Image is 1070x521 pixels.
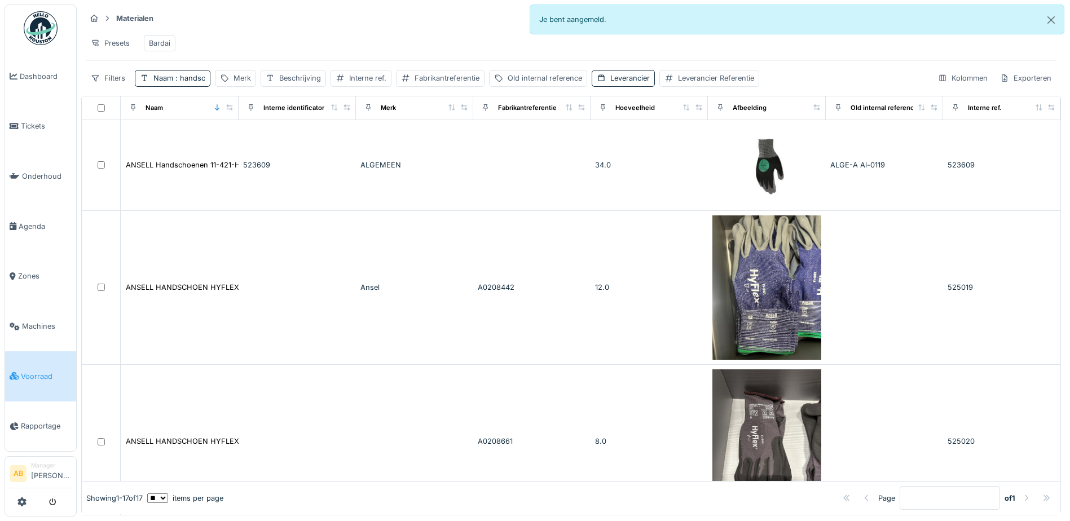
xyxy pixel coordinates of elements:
div: Je bent aangemeld. [530,5,1065,34]
span: Zones [18,271,72,281]
div: Presets [86,35,135,51]
div: Afbeelding [733,103,767,113]
div: 525020 [948,436,1056,447]
div: Showing 1 - 17 of 17 [86,493,143,504]
img: ANSELL HANDSCHOEN HYFLEX 11-561 MT 8 [712,369,821,514]
div: Interne ref. [968,103,1002,113]
div: Leverancier Referentie [678,73,754,83]
div: Filters [86,70,130,86]
div: items per page [147,493,223,504]
div: Leverancier [610,73,650,83]
span: Dashboard [20,71,72,82]
a: Agenda [5,201,76,251]
span: Agenda [19,221,72,232]
a: Dashboard [5,51,76,101]
a: Onderhoud [5,151,76,201]
div: 523609 [948,160,1056,170]
strong: Materialen [112,13,158,24]
a: Tickets [5,101,76,152]
div: Old internal reference [508,73,582,83]
div: ALGEMEEN [360,160,469,170]
div: A0208442 [478,282,586,293]
div: Naam [146,103,163,113]
div: 8.0 [595,436,703,447]
li: AB [10,465,27,482]
img: Badge_color-CXgf-gQk.svg [24,11,58,45]
button: Close [1038,5,1064,35]
div: Fabrikantreferentie [498,103,557,113]
div: ANSELL HANDSCHOEN HYFLEX 11-561 MT 12 [126,282,285,293]
a: Voorraad [5,351,76,401]
a: AB Manager[PERSON_NAME] [10,461,72,488]
div: ANSELL Handschoenen 11-421-HyFlex Maat 10 [126,160,287,170]
div: 12.0 [595,282,703,293]
a: Machines [5,301,76,351]
div: 525019 [948,282,1056,293]
div: Old internal reference [851,103,918,113]
div: A0208661 [478,436,586,447]
div: Hoeveelheid [615,103,655,113]
img: ANSELL HANDSCHOEN HYFLEX 11-561 MT 12 [712,215,821,360]
div: Ansel [360,282,469,293]
div: Naam [153,73,205,83]
div: ANSELL HANDSCHOEN HYFLEX 11-561 MT 8 [126,436,283,447]
div: 34.0 [595,160,703,170]
div: Bardai [149,38,170,48]
div: 523609 [243,160,351,170]
strong: of 1 [1005,493,1015,504]
div: Interne identificator [263,103,324,113]
span: Rapportage [21,421,72,431]
a: Zones [5,251,76,302]
span: : handsc [173,74,205,82]
div: Fabrikantreferentie [415,73,479,83]
div: Kolommen [933,70,993,86]
img: ANSELL Handschoenen 11-421-HyFlex Maat 10 [712,125,821,206]
div: Beschrijving [279,73,321,83]
div: Manager [31,461,72,470]
div: Exporteren [995,70,1056,86]
div: Interne ref. [349,73,386,83]
a: Rapportage [5,401,76,452]
div: ALGE-A Al-0119 [830,160,939,170]
span: Tickets [21,121,72,131]
span: Voorraad [21,371,72,382]
div: Merk [234,73,251,83]
div: Merk [381,103,396,113]
span: Machines [22,321,72,332]
span: Onderhoud [22,171,72,182]
div: Page [878,493,895,504]
li: [PERSON_NAME] [31,461,72,485]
